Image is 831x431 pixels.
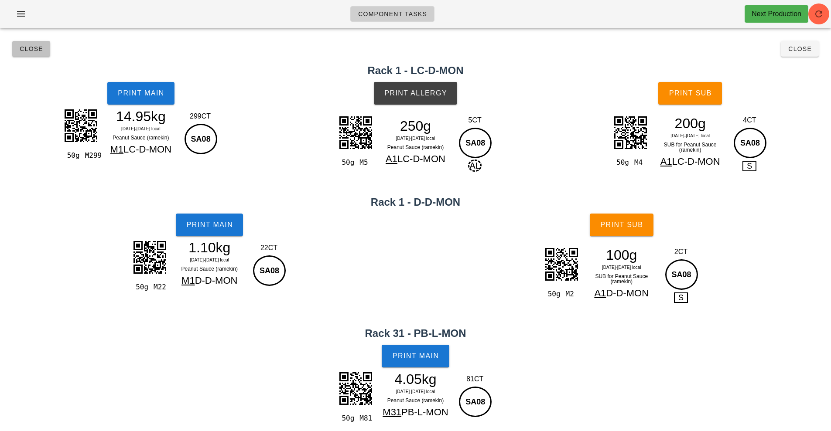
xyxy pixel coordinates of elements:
button: Print Main [107,82,174,105]
span: AL [468,160,481,172]
img: bJc8hZAm2vodCSB+2S55DyBJsfQ+FkD5slzyHkCXY+h4KIX3YLnkOIUuw9T0UQvqwXfIcQpZg63voCwypUz65+PZlAAAAAElF... [334,367,377,410]
span: Print Allergy [384,89,447,97]
span: D-D-MON [195,275,238,286]
div: SA08 [459,387,492,417]
div: SUB for Peanut Sauce (ramekin) [652,140,728,154]
div: 4.05kg [378,373,454,386]
span: [DATE]-[DATE] local [396,136,435,141]
span: Component Tasks [358,10,427,17]
span: D-D-MON [606,288,649,299]
button: Print Allergy [374,82,457,105]
div: SA08 [185,124,217,154]
div: Peanut Sauce (ramekin) [378,143,454,152]
div: 1.10kg [171,241,247,254]
img: d28yZ9IIQUKBGwiQ0hgSQC8XOkZJFKIzJFFkAyHZFeR6bHECJvAqosDyFgWkuFgMs5UpJ22iE+icR1eoUdJjr9ZGsPIeCFkL+... [334,111,377,154]
span: M31 [383,407,401,417]
div: SA08 [665,259,698,290]
div: 50g [63,150,81,161]
span: [DATE]-[DATE] local [121,126,161,131]
div: M4 [631,157,649,168]
img: 8rpcPnQbjU8AAAAASUVORK5CYII= [540,242,583,286]
div: 4CT [732,115,768,126]
span: [DATE]-[DATE] local [602,265,641,270]
div: SA08 [459,128,492,158]
div: M299 [82,150,99,161]
h2: Rack 31 - PB-L-MON [5,326,826,341]
div: 81CT [457,374,493,384]
div: Peanut Sauce (ramekin) [103,133,179,142]
div: SA08 [253,255,286,286]
span: LC-D-MON [123,144,171,155]
div: Peanut Sauce (ramekin) [171,265,247,273]
div: 2CT [663,247,699,257]
span: A1 [660,156,672,167]
div: 299CT [182,111,219,122]
img: PfDhcdkFQVOWf9KSHO4SRSHfsEVHWN2mHKXZzbZTmAhZCBWVYIeSBAUiLBamu4SAxnzR4CIWQPt7FdIWQM2j3DIWQPt7FdIWQ... [609,111,652,154]
h2: Rack 1 - D-D-MON [5,194,826,210]
div: Peanut Sauce (ramekin) [378,396,454,405]
div: 200g [652,117,728,130]
span: Print Main [186,221,233,229]
div: 22CT [251,243,287,253]
div: 5CT [457,115,493,126]
span: Print Sub [669,89,712,97]
img: DLA6tk3plczt8EXsiQUQ2SXNgJZFgVc4QsgmxIb1+CFkgSaKHkEAAJt2RlaCXyxALduw5Aqckiy8fS4tACLGIDduHkGGA7fIh... [128,235,171,279]
div: M5 [356,157,374,168]
div: 50g [338,413,356,424]
span: Close [19,45,43,52]
button: Close [781,41,819,57]
div: SA08 [734,128,766,158]
span: S [742,161,756,171]
span: M1 [181,275,195,286]
span: [DATE]-[DATE] local [670,133,710,138]
div: 50g [132,282,150,293]
span: PB-L-MON [401,407,448,417]
span: A1 [594,288,606,299]
button: Print Main [382,345,449,367]
button: Print Sub [590,214,653,236]
div: 50g [613,157,631,168]
span: [DATE]-[DATE] local [396,389,435,394]
span: Print Sub [600,221,643,229]
span: A1 [386,153,397,164]
button: Print Sub [658,82,722,105]
div: 14.95kg [103,110,179,123]
span: Close [788,45,812,52]
h2: Rack 1 - LC-D-MON [5,63,826,78]
span: LC-D-MON [672,156,720,167]
img: EScq1CVkQuDQhqiKJ8sgGr4KqqpbEkCmJbRliQl5pIWIxIYkUIdf+UUaR125dnailhqR8ZkHLZKZaashCSibAtj0koxhCrEoU... [59,104,103,147]
div: M2 [562,288,580,300]
div: 100g [584,248,660,261]
span: Print Main [117,89,164,97]
span: [DATE]-[DATE] local [190,258,229,262]
div: 250g [378,119,454,132]
span: S [674,292,688,303]
span: LC-D-MON [397,153,445,164]
button: Close [12,41,50,57]
button: Print Main [176,214,243,236]
div: M22 [150,282,168,293]
div: Next Production [752,9,801,19]
div: SUB for Peanut Sauce (ramekin) [584,272,660,286]
a: Component Tasks [350,6,434,22]
span: Print Main [392,352,439,360]
div: 50g [338,157,356,168]
span: M1 [110,144,124,155]
div: M81 [356,413,374,424]
div: 50g [544,288,562,300]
